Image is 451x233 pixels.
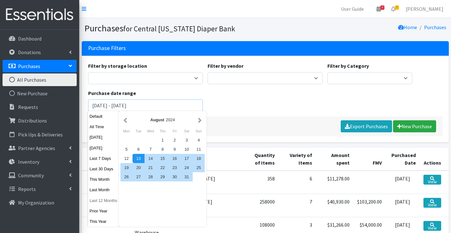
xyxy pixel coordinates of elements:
[18,35,42,42] p: Dashboard
[3,155,77,168] a: Inventory
[3,114,77,127] a: Distributions
[88,154,119,163] button: Last 7 Days
[157,154,169,163] div: 15
[181,172,193,181] div: 31
[208,62,243,70] label: Filter by vendor
[120,154,132,163] div: 12
[247,148,279,171] th: Quantity of Items
[3,101,77,113] a: Requests
[132,145,145,154] div: 6
[341,120,392,132] a: Export Purchases
[88,196,119,205] button: Last 12 Months
[193,154,205,163] div: 18
[120,127,132,135] div: Monday
[181,145,193,154] div: 10
[423,221,441,231] a: View
[88,175,119,184] button: This Month
[193,145,205,154] div: 11
[423,198,441,208] a: View
[82,148,131,171] th: Purchases from
[18,63,40,69] p: Purchases
[3,87,77,100] a: New Purchase
[18,199,54,206] p: My Organization
[157,172,169,181] div: 29
[145,163,157,172] div: 21
[316,194,353,217] td: $40,930.00
[157,163,169,172] div: 22
[88,164,119,173] button: Last 30 Days
[3,60,77,72] a: Purchases
[336,3,369,15] a: User Guide
[88,112,119,121] button: Default
[88,62,147,70] label: Filter by storage location
[398,24,417,30] a: Home
[145,145,157,154] div: 7
[279,171,316,194] td: 6
[3,196,77,209] a: My Organization
[327,62,369,70] label: Filter by Category
[132,172,145,181] div: 27
[145,127,157,135] div: Wednesday
[88,99,203,111] input: January 1, 2011 - December 31, 2011
[18,49,41,55] p: Donations
[424,24,446,30] a: Purchases
[316,148,353,171] th: Amount spent
[3,73,77,86] a: All Purchases
[132,154,145,163] div: 13
[150,117,164,122] strong: August
[386,148,420,171] th: Purchased Date
[423,175,441,185] a: View
[123,24,235,33] small: for Central [US_STATE] Diaper Bank
[18,117,47,124] p: Distributions
[193,163,205,172] div: 25
[120,145,132,154] div: 5
[3,4,77,25] img: HumanEssentials
[181,135,193,145] div: 3
[395,5,399,10] span: 3
[169,172,181,181] div: 30
[401,3,448,15] a: [PERSON_NAME]
[82,171,131,194] td: Cuties/NDBN
[88,122,119,131] button: All Time
[3,169,77,182] a: Community
[181,127,193,135] div: Saturday
[18,172,44,179] p: Community
[247,171,279,194] td: 358
[169,145,181,154] div: 9
[120,163,132,172] div: 19
[3,183,77,195] a: Reports
[145,154,157,163] div: 14
[120,172,132,181] div: 26
[169,163,181,172] div: 23
[145,172,157,181] div: 28
[88,133,119,142] button: [DATE]
[380,5,384,10] span: 4
[3,142,77,154] a: Partner Agencies
[132,163,145,172] div: 20
[169,154,181,163] div: 16
[88,217,119,226] button: This Year
[157,135,169,145] div: 1
[18,186,36,192] p: Reports
[316,171,353,194] td: $11,278.00
[18,131,63,138] p: Pick Ups & Deliveries
[169,127,181,135] div: Friday
[353,148,386,171] th: FMV
[169,135,181,145] div: 2
[420,148,448,171] th: Actions
[157,145,169,154] div: 8
[88,89,136,97] label: Purchase date range
[166,117,175,122] span: 2024
[193,135,205,145] div: 4
[247,194,279,217] td: 258000
[88,185,119,194] button: Last Month
[18,159,39,165] p: Inventory
[353,194,386,217] td: $103,200.00
[3,32,77,45] a: Dashboard
[3,46,77,59] a: Donations
[181,154,193,163] div: 17
[88,45,126,52] h3: Purchase Filters
[132,127,145,135] div: Tuesday
[279,148,316,171] th: Variety of Items
[84,23,263,34] h1: Purchases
